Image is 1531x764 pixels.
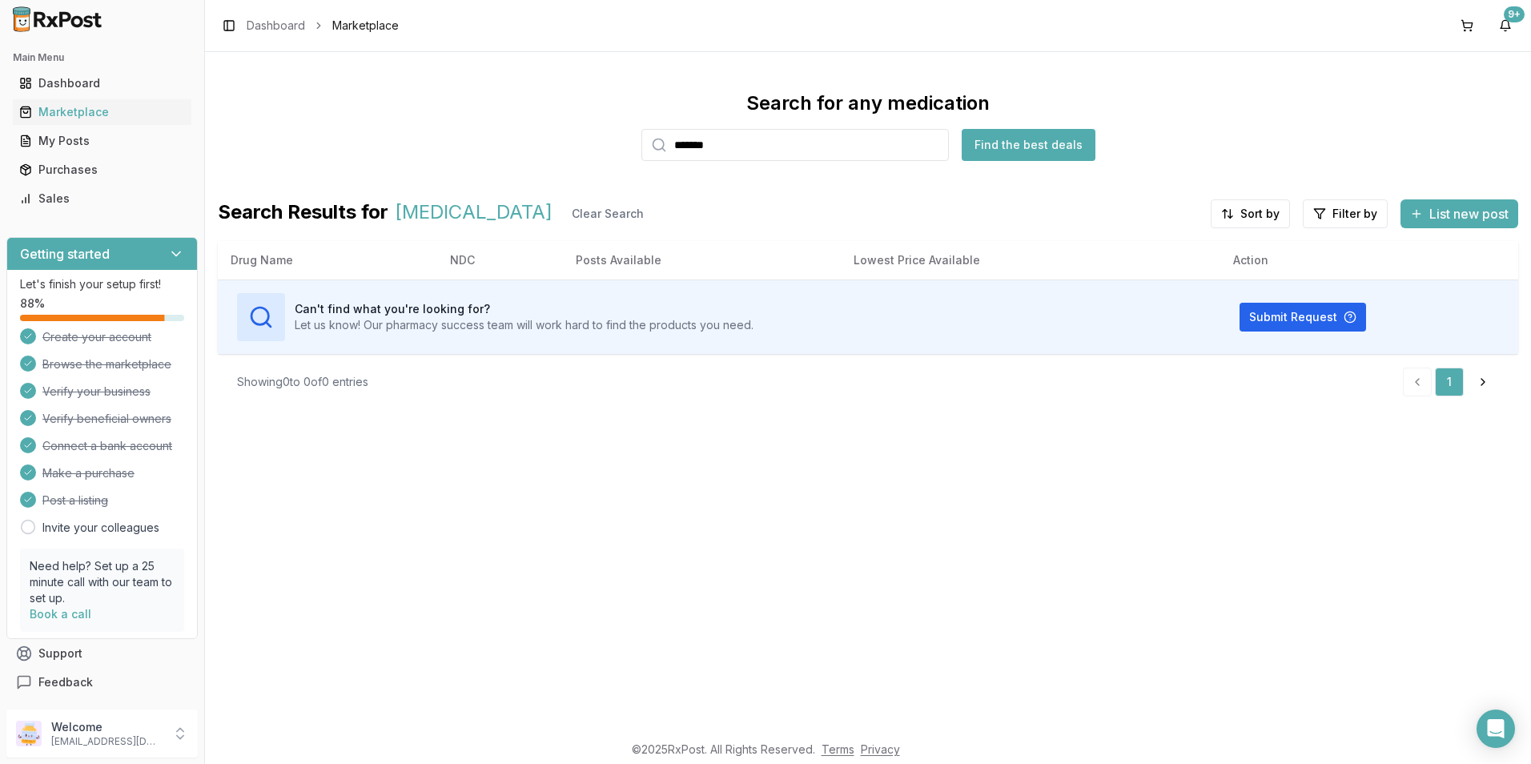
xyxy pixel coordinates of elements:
a: List new post [1400,207,1518,223]
nav: pagination [1403,368,1499,396]
span: List new post [1429,204,1509,223]
p: Let us know! Our pharmacy success team will work hard to find the products you need. [295,317,753,333]
button: Feedback [6,668,198,697]
h3: Getting started [20,244,110,263]
a: Book a call [30,607,91,621]
span: Marketplace [332,18,399,34]
a: Sales [13,184,191,213]
button: Sales [6,186,198,211]
img: User avatar [16,721,42,746]
span: Connect a bank account [42,438,172,454]
a: Privacy [861,742,900,756]
th: Lowest Price Available [841,241,1220,279]
span: Verify beneficial owners [42,411,171,427]
th: Posts Available [563,241,841,279]
span: Search Results for [218,199,388,228]
p: Need help? Set up a 25 minute call with our team to set up. [30,558,175,606]
button: Submit Request [1240,303,1366,332]
span: Sort by [1240,206,1280,222]
div: Sales [19,191,185,207]
a: Go to next page [1467,368,1499,396]
span: Browse the marketplace [42,356,171,372]
button: Clear Search [559,199,657,228]
div: Open Intercom Messenger [1477,710,1515,748]
th: Drug Name [218,241,437,279]
button: Find the best deals [962,129,1095,161]
button: Sort by [1211,199,1290,228]
span: [MEDICAL_DATA] [395,199,553,228]
button: Support [6,639,198,668]
a: Dashboard [247,18,305,34]
h2: Main Menu [13,51,191,64]
div: Search for any medication [746,90,990,116]
button: Filter by [1303,199,1388,228]
th: Action [1220,241,1518,279]
span: Create your account [42,329,151,345]
span: Filter by [1332,206,1377,222]
a: Terms [822,742,854,756]
a: Invite your colleagues [42,520,159,536]
div: Marketplace [19,104,185,120]
button: 9+ [1493,13,1518,38]
div: Dashboard [19,75,185,91]
button: Purchases [6,157,198,183]
nav: breadcrumb [247,18,399,34]
h3: Can't find what you're looking for? [295,301,753,317]
div: Showing 0 to 0 of 0 entries [237,374,368,390]
th: NDC [437,241,563,279]
img: RxPost Logo [6,6,109,32]
span: 88 % [20,296,45,312]
p: Let's finish your setup first! [20,276,184,292]
a: My Posts [13,127,191,155]
span: Verify your business [42,384,151,400]
span: Post a listing [42,493,108,509]
button: List new post [1400,199,1518,228]
button: My Posts [6,128,198,154]
a: Purchases [13,155,191,184]
p: [EMAIL_ADDRESS][DOMAIN_NAME] [51,735,163,748]
div: 9+ [1504,6,1525,22]
a: Marketplace [13,98,191,127]
div: My Posts [19,133,185,149]
p: Welcome [51,719,163,735]
button: Marketplace [6,99,198,125]
span: Make a purchase [42,465,135,481]
span: Feedback [38,674,93,690]
button: Dashboard [6,70,198,96]
a: 1 [1435,368,1464,396]
div: Purchases [19,162,185,178]
a: Dashboard [13,69,191,98]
